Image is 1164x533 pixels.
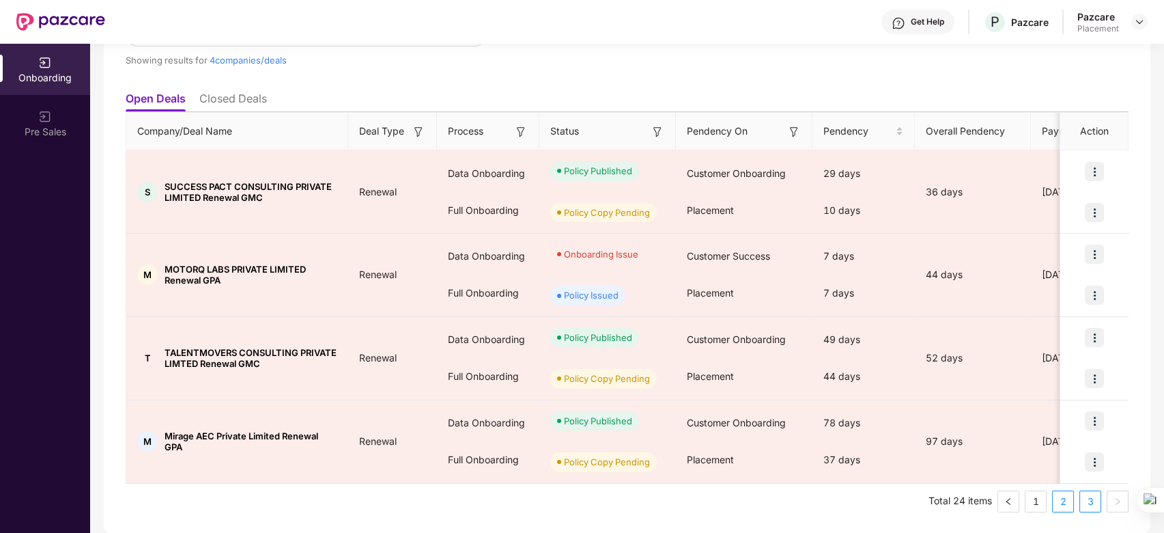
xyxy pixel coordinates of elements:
[1107,491,1128,512] li: Next Page
[137,182,158,202] div: S
[687,167,786,179] span: Customer Onboarding
[687,454,734,465] span: Placement
[514,125,528,139] img: svg+xml;base64,PHN2ZyB3aWR0aD0iMTYiIGhlaWdodD0iMTYiIHZpZXdCb3g9IjAgMCAxNiAxNiIgZmlsbD0ibm9uZSIgeG...
[437,405,539,441] div: Data Onboarding
[997,491,1019,512] button: left
[437,155,539,192] div: Data Onboarding
[915,267,1031,282] div: 44 days
[348,352,408,364] span: Renewal
[687,204,734,216] span: Placement
[437,275,539,312] div: Full Onboarding
[1025,491,1047,512] li: 1
[564,164,632,178] div: Policy Published
[1031,113,1133,150] th: Payment Done
[1053,491,1073,512] a: 2
[687,250,770,262] span: Customer Success
[687,124,748,139] span: Pendency On
[348,269,408,280] span: Renewal
[915,434,1031,449] div: 97 days
[892,16,905,30] img: svg+xml;base64,PHN2ZyBpZD0iSGVscC0zMngzMiIgeG1sbnM9Imh0dHA6Ly93d3cudzMub3JnLzIwMDAvc3ZnIiB3aWR0aD...
[348,435,408,447] span: Renewal
[1052,491,1074,512] li: 2
[199,92,267,111] li: Closed Deals
[38,56,52,70] img: svg+xml;base64,PHN2ZyB3aWR0aD0iMjAiIGhlaWdodD0iMjAiIHZpZXdCb3g9IjAgMCAyMCAyMCIgZmlsbD0ibm9uZSIgeG...
[210,55,287,66] span: 4 companies/deals
[915,351,1031,366] div: 52 days
[812,405,915,441] div: 78 days
[437,321,539,358] div: Data Onboarding
[812,275,915,312] div: 7 days
[812,441,915,478] div: 37 days
[550,124,579,139] span: Status
[1060,113,1128,150] th: Action
[1031,351,1133,366] div: [DATE]
[359,124,404,139] span: Deal Type
[1031,184,1133,200] div: [DATE]
[1085,369,1104,388] img: icon
[38,110,52,124] img: svg+xml;base64,PHN2ZyB3aWR0aD0iMjAiIGhlaWdodD0iMjAiIHZpZXdCb3g9IjAgMCAyMCAyMCIgZmlsbD0ibm9uZSIgeG...
[126,55,848,66] div: Showing results for
[564,414,632,428] div: Policy Published
[564,247,638,261] div: Onboarding Issue
[1085,452,1104,471] img: icon
[812,321,915,358] div: 49 days
[1085,203,1104,222] img: icon
[812,192,915,229] div: 10 days
[348,186,408,197] span: Renewal
[812,113,915,150] th: Pendency
[1085,162,1104,181] img: icon
[137,431,158,452] div: M
[812,238,915,275] div: 7 days
[165,181,337,203] span: SUCCESS PACT CONSULTING PRIVATE LIMITED Renewal GMC
[687,417,786,428] span: Customer Onboarding
[1085,411,1104,430] img: icon
[1080,491,1101,512] a: 3
[165,430,337,452] span: Mirage AEC Private Limited Renewal GPA
[1079,491,1101,512] li: 3
[915,184,1031,200] div: 36 days
[1077,23,1119,34] div: Placement
[437,192,539,229] div: Full Onboarding
[651,125,664,139] img: svg+xml;base64,PHN2ZyB3aWR0aD0iMTYiIGhlaWdodD0iMTYiIHZpZXdCb3g9IjAgMCAxNiAxNiIgZmlsbD0ibm9uZSIgeG...
[564,288,619,302] div: Policy Issued
[1077,10,1119,23] div: Pazcare
[1031,434,1133,449] div: [DATE]
[437,441,539,478] div: Full Onboarding
[1031,267,1133,282] div: [DATE]
[1025,491,1046,512] a: 1
[412,125,425,139] img: svg+xml;base64,PHN2ZyB3aWR0aD0iMTYiIGhlaWdodD0iMTYiIHZpZXdCb3g9IjAgMCAxNiAxNiIgZmlsbD0ibm9uZSIgeG...
[1011,16,1049,29] div: Pazcare
[991,14,999,30] span: P
[997,491,1019,512] li: Previous Page
[437,358,539,395] div: Full Onboarding
[165,347,337,369] span: TALENTMOVERS CONSULTING PRIVATE LIMTED Renewal GMC
[1004,497,1012,506] span: left
[1085,286,1104,305] img: icon
[165,264,337,286] span: MOTORQ LABS PRIVATE LIMITED Renewal GPA
[564,455,650,469] div: Policy Copy Pending
[687,370,734,382] span: Placement
[126,92,186,111] li: Open Deals
[137,348,158,368] div: T
[1113,497,1122,506] span: right
[1085,328,1104,347] img: icon
[137,264,158,285] div: M
[812,358,915,395] div: 44 days
[564,206,650,219] div: Policy Copy Pending
[687,287,734,299] span: Placement
[1085,245,1104,264] img: icon
[915,113,1031,150] th: Overall Pendency
[437,238,539,275] div: Data Onboarding
[16,13,105,31] img: New Pazcare Logo
[911,16,944,27] div: Get Help
[448,124,483,139] span: Process
[564,372,650,385] div: Policy Copy Pending
[126,113,348,150] th: Company/Deal Name
[928,491,992,512] li: Total 24 items
[564,331,632,344] div: Policy Published
[687,333,786,345] span: Customer Onboarding
[787,125,801,139] img: svg+xml;base64,PHN2ZyB3aWR0aD0iMTYiIGhlaWdodD0iMTYiIHZpZXdCb3g9IjAgMCAxNiAxNiIgZmlsbD0ibm9uZSIgeG...
[1042,124,1111,139] span: Payment Done
[1134,16,1145,27] img: svg+xml;base64,PHN2ZyBpZD0iRHJvcGRvd24tMzJ4MzIiIHhtbG5zPSJodHRwOi8vd3d3LnczLm9yZy8yMDAwL3N2ZyIgd2...
[1107,491,1128,512] button: right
